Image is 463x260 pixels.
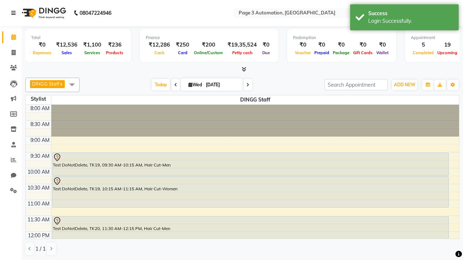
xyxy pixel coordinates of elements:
[52,153,449,175] div: Test DoNotDelete, TK19, 09:30 AM-10:15 AM, Hair Cut-Men
[26,168,51,176] div: 10:00 AM
[52,216,449,239] div: Test DoNotDelete, TK20, 11:30 AM-12:15 PM, Hair Cut-Men
[31,35,125,41] div: Total
[176,50,189,55] span: Card
[104,50,125,55] span: Products
[324,79,388,90] input: Search Appointment
[331,41,351,49] div: ₹0
[146,35,272,41] div: Finance
[146,41,173,49] div: ₹12,286
[60,50,74,55] span: Sales
[35,245,46,253] span: 1 / 1
[31,41,53,49] div: ₹0
[260,41,272,49] div: ₹0
[26,216,51,224] div: 11:30 AM
[29,136,51,144] div: 9:00 AM
[313,50,331,55] span: Prepaid
[351,41,374,49] div: ₹0
[26,232,51,239] div: 12:00 PM
[26,200,51,208] div: 11:00 AM
[204,79,240,90] input: 2025-10-01
[29,121,51,128] div: 8:30 AM
[411,41,436,49] div: 5
[436,50,459,55] span: Upcoming
[29,152,51,160] div: 9:30 AM
[260,50,272,55] span: Due
[173,41,192,49] div: ₹250
[411,50,436,55] span: Completed
[18,3,68,23] img: logo
[29,105,51,112] div: 8:00 AM
[293,41,313,49] div: ₹0
[104,41,125,49] div: ₹236
[436,41,459,49] div: 19
[31,50,53,55] span: Expenses
[374,41,390,49] div: ₹0
[152,79,170,90] span: Today
[293,35,390,41] div: Redemption
[230,50,254,55] span: Petty cash
[187,82,204,87] span: Wed
[225,41,260,49] div: ₹19,35,524
[51,95,459,104] span: DINGG Staff
[351,50,374,55] span: Gift Cards
[26,95,51,103] div: Stylist
[32,81,59,87] span: DINGG Staff
[374,50,390,55] span: Wallet
[192,41,225,49] div: ₹200
[53,41,80,49] div: ₹12,536
[331,50,351,55] span: Package
[368,10,453,17] div: Success
[313,41,331,49] div: ₹0
[392,80,417,90] button: ADD NEW
[59,81,63,87] a: x
[293,50,313,55] span: Voucher
[26,184,51,192] div: 10:30 AM
[80,41,104,49] div: ₹1,100
[153,50,166,55] span: Cash
[80,3,111,23] b: 08047224946
[368,17,453,25] div: Login Successfully.
[192,50,225,55] span: Online/Custom
[52,177,449,207] div: Test DoNotDelete, TK19, 10:15 AM-11:15 AM, Hair Cut-Women
[82,50,102,55] span: Services
[394,82,415,87] span: ADD NEW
